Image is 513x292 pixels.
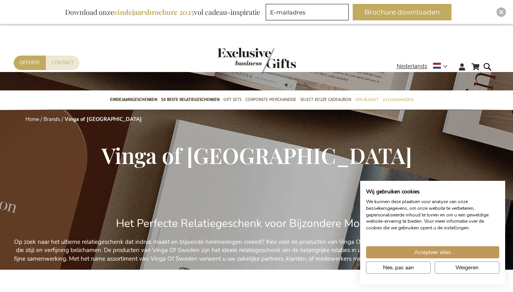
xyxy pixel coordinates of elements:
form: marketing offers and promotions [266,4,351,23]
span: Accepteer alles [414,248,451,256]
a: Brands [44,116,60,123]
div: Close [497,7,506,17]
span: Gift Sets [223,96,241,104]
b: eindejaarsbrochure 2025 [114,7,194,17]
h2: Wij gebruiken cookies [366,188,499,195]
span: Vinga of [GEOGRAPHIC_DATA] [102,141,412,169]
a: Contact [46,56,80,70]
span: 50 beste relatiegeschenken [161,96,219,104]
a: Home [25,116,39,123]
span: Weigeren [455,263,479,272]
input: E-mailadres [266,4,349,20]
span: Eindejaarsgeschenken [110,96,157,104]
img: Exclusive Business gifts logo [218,48,296,74]
img: Close [499,10,504,14]
button: Brochure downloaden [353,4,451,20]
h2: Het Perfecte Relatiegeschenk voor Bijzondere Momenten [14,218,500,230]
div: Nederlands [397,62,453,71]
span: Corporate Merchandise [245,96,296,104]
p: We kunnen deze plaatsen voor analyse van onze bezoekersgegevens, om onze website te verbeteren, g... [366,198,499,231]
div: Download onze vol cadeau-inspiratie [62,4,264,20]
a: Offerte [14,56,46,70]
button: Pas cookie voorkeuren aan [366,261,431,274]
span: Select Keuze Cadeaubon [300,96,351,104]
span: Nederlands [397,62,427,71]
span: Nee, pas aan [383,263,414,272]
span: Per Budget [355,96,379,104]
span: Gelegenheden [382,96,413,104]
button: Accepteer alle cookies [366,246,499,258]
div: Op zoek naar het ultieme relatiegeschenk dat indruk maakt en blijvende herinneringen creëert? Kie... [14,207,500,287]
button: Alle cookies weigeren [435,261,499,274]
strong: Vinga of [GEOGRAPHIC_DATA] [65,116,142,123]
a: store logo [218,48,257,74]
